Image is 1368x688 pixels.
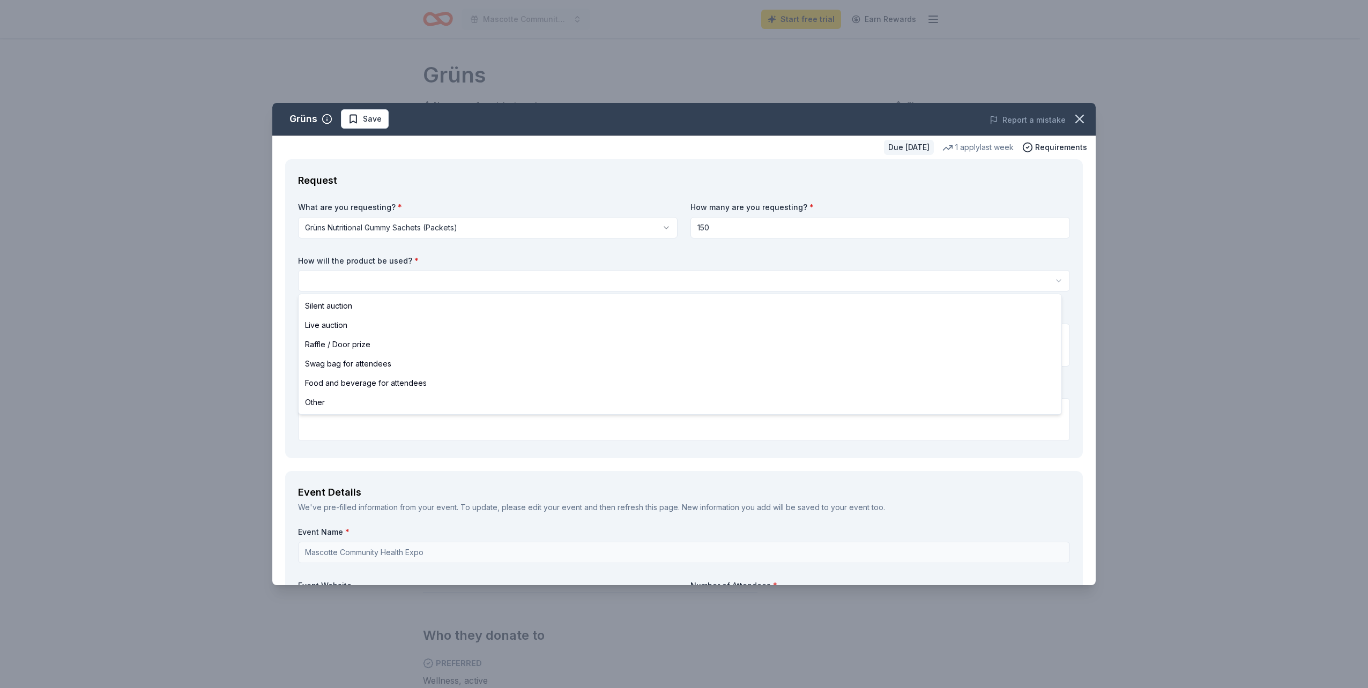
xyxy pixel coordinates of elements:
span: Swag bag for attendees [305,357,391,370]
span: Other [305,396,325,409]
span: Raffle / Door prize [305,338,370,351]
span: Food and beverage for attendees [305,377,427,390]
span: Silent auction [305,300,352,312]
span: Mascotte Community Health Expo [483,13,569,26]
span: Live auction [305,319,347,332]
